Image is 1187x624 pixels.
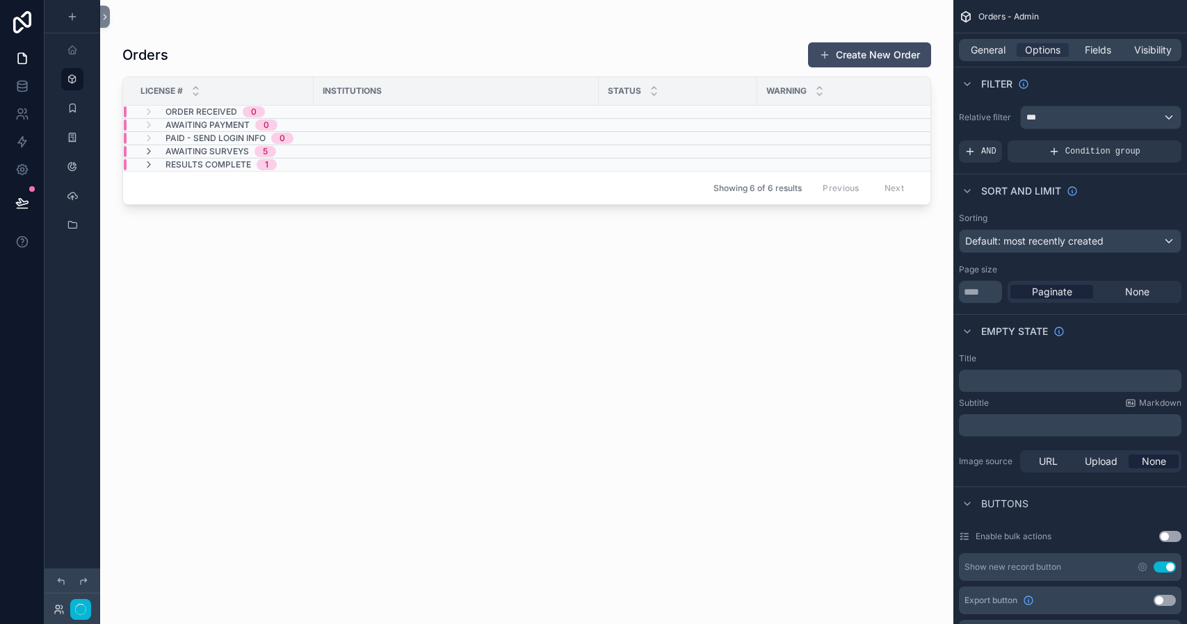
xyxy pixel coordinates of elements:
div: scrollable content [959,414,1181,436]
span: Default: most recently created [965,235,1104,247]
button: Default: most recently created [959,229,1181,253]
h1: Orders [122,45,168,65]
label: Image source [959,456,1015,467]
span: Filter [981,77,1012,91]
span: Empty state [981,325,1048,338]
span: License # [140,85,183,97]
span: Awaiting Payment [165,120,250,131]
span: Export button [964,595,1017,606]
a: Markdown [1125,397,1181,409]
span: Orders - Admin [978,11,1039,22]
span: Paid - Send Login Info [165,133,266,144]
span: Visibility [1134,43,1172,57]
span: Markdown [1139,397,1181,409]
span: Showing 6 of 6 results [713,183,802,194]
div: scrollable content [959,370,1181,392]
span: Warning [766,85,807,97]
button: Create New Order [808,42,931,67]
span: Awaiting Surveys [165,146,249,157]
div: 1 [265,159,268,170]
label: Relative filter [959,112,1015,123]
span: Results Complete [165,159,251,170]
span: Institutions [323,85,382,97]
span: Status [608,85,641,97]
span: Order Received [165,106,237,117]
span: None [1142,454,1166,468]
div: 0 [264,120,269,131]
label: Title [959,353,976,364]
div: 5 [263,146,268,157]
span: Sort And Limit [981,184,1061,198]
span: Options [1025,43,1060,57]
span: Upload [1085,454,1117,468]
span: URL [1039,454,1058,468]
span: General [971,43,1006,57]
label: Enable bulk actions [976,531,1051,542]
label: Sorting [959,213,987,224]
span: Buttons [981,497,1028,511]
label: Page size [959,264,997,275]
label: Subtitle [959,397,989,409]
span: None [1125,285,1149,299]
span: Paginate [1032,285,1072,299]
span: Fields [1085,43,1111,57]
div: 0 [280,133,285,144]
div: 0 [251,106,257,117]
span: AND [981,146,996,157]
div: Show new record button [964,561,1061,573]
span: Condition group [1065,146,1140,157]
